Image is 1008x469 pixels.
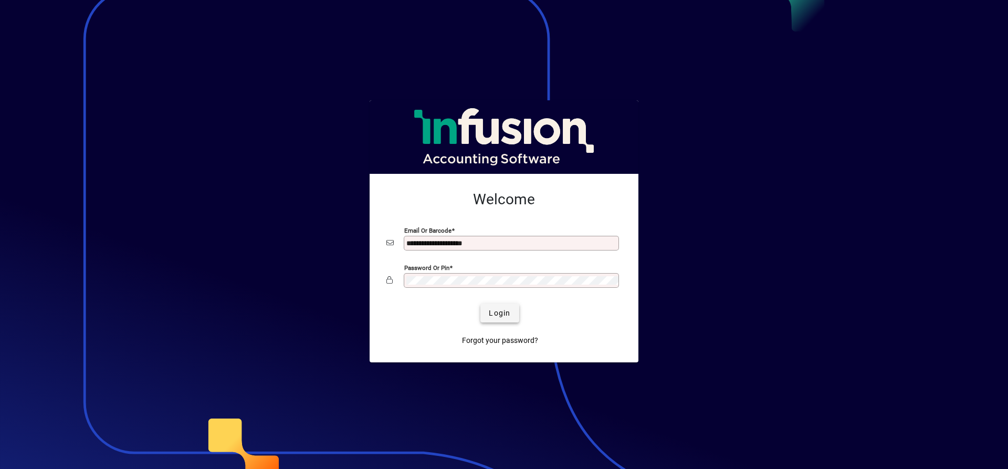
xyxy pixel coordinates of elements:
[462,335,538,346] span: Forgot your password?
[404,227,451,234] mat-label: Email or Barcode
[489,308,510,319] span: Login
[386,191,622,209] h2: Welcome
[480,304,519,322] button: Login
[458,331,542,350] a: Forgot your password?
[404,264,449,272] mat-label: Password or Pin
